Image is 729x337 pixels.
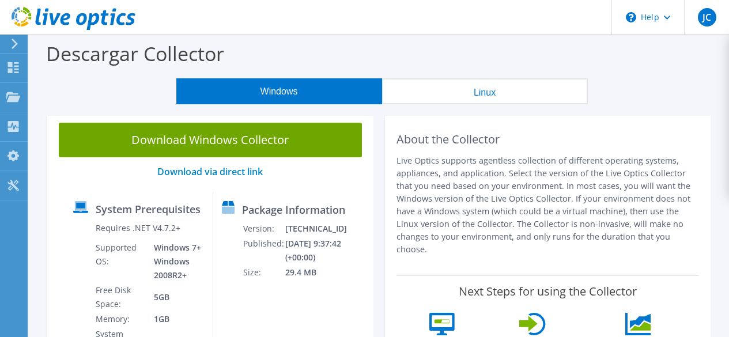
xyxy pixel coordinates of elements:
[157,165,263,178] a: Download via direct link
[396,154,700,256] p: Live Optics supports agentless collection of different operating systems, appliances, and applica...
[459,285,637,298] label: Next Steps for using the Collector
[96,222,180,234] label: Requires .NET V4.7.2+
[626,12,636,22] svg: \n
[242,204,345,215] label: Package Information
[95,240,146,283] td: Supported OS:
[46,40,224,67] label: Descargar Collector
[243,221,285,236] td: Version:
[396,132,700,146] h2: About the Collector
[95,312,146,327] td: Memory:
[382,78,588,104] button: Linux
[285,221,368,236] td: [TECHNICAL_ID]
[95,283,146,312] td: Free Disk Space:
[285,236,368,265] td: [DATE] 9:37:42 (+00:00)
[243,236,285,265] td: Published:
[145,312,203,327] td: 1GB
[243,265,285,280] td: Size:
[698,8,716,26] span: JC
[59,123,362,157] a: Download Windows Collector
[285,265,368,280] td: 29.4 MB
[145,283,203,312] td: 5GB
[176,78,382,104] button: Windows
[96,203,201,215] label: System Prerequisites
[145,240,203,283] td: Windows 7+ Windows 2008R2+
